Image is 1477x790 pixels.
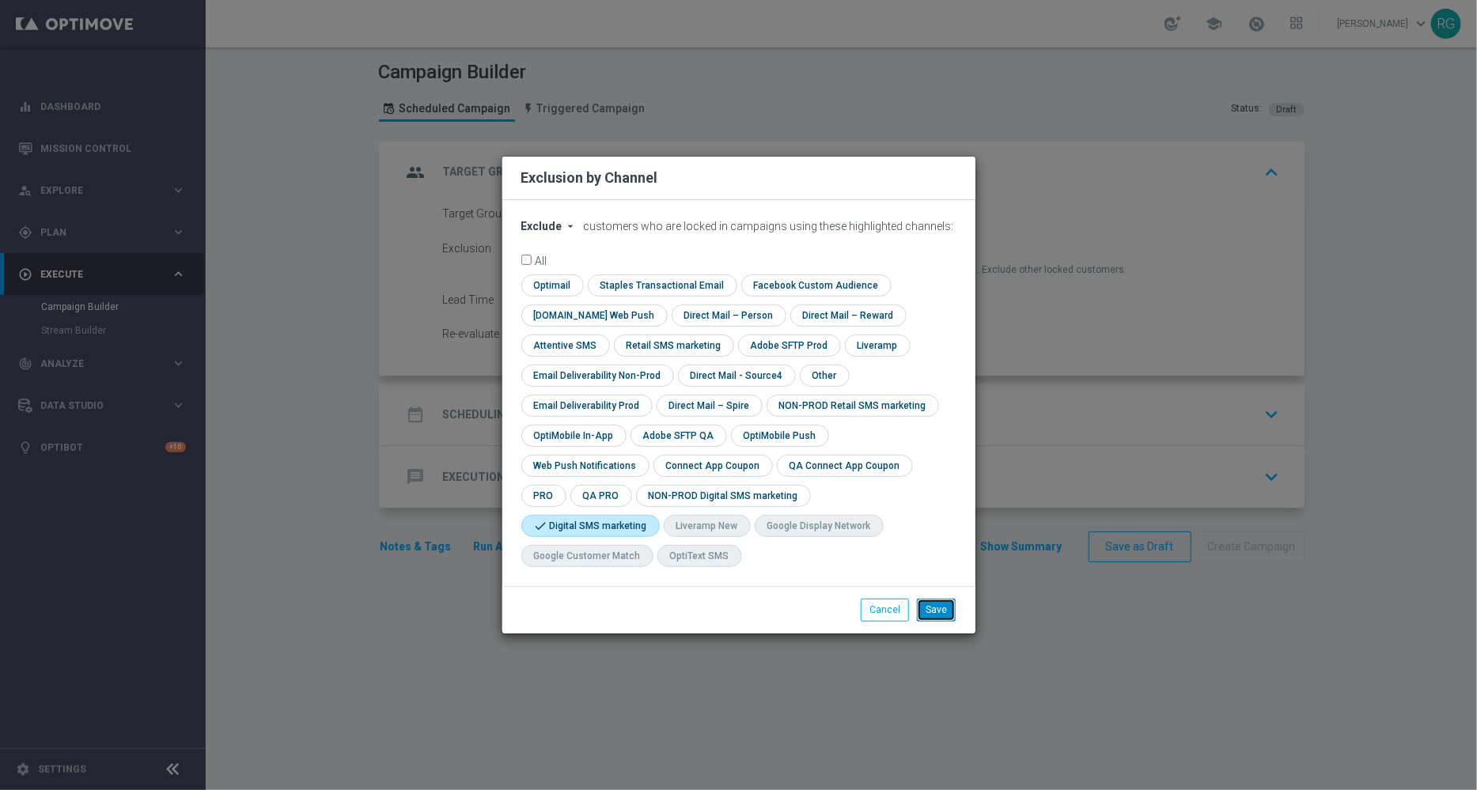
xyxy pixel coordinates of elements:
span: Exclude [521,220,562,232]
div: customers who are locked in campaigns using these highlighted channels: [521,220,956,233]
i: arrow_drop_down [565,220,578,232]
div: Google Display Network [767,520,871,533]
button: Exclude arrow_drop_down [521,220,581,233]
label: All [536,255,547,265]
div: Google Customer Match [534,550,641,563]
div: OptiText SMS [670,550,729,563]
h2: Exclusion by Channel [521,168,658,187]
div: Liveramp New [676,520,738,533]
button: Save [917,599,956,621]
button: Cancel [861,599,909,621]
